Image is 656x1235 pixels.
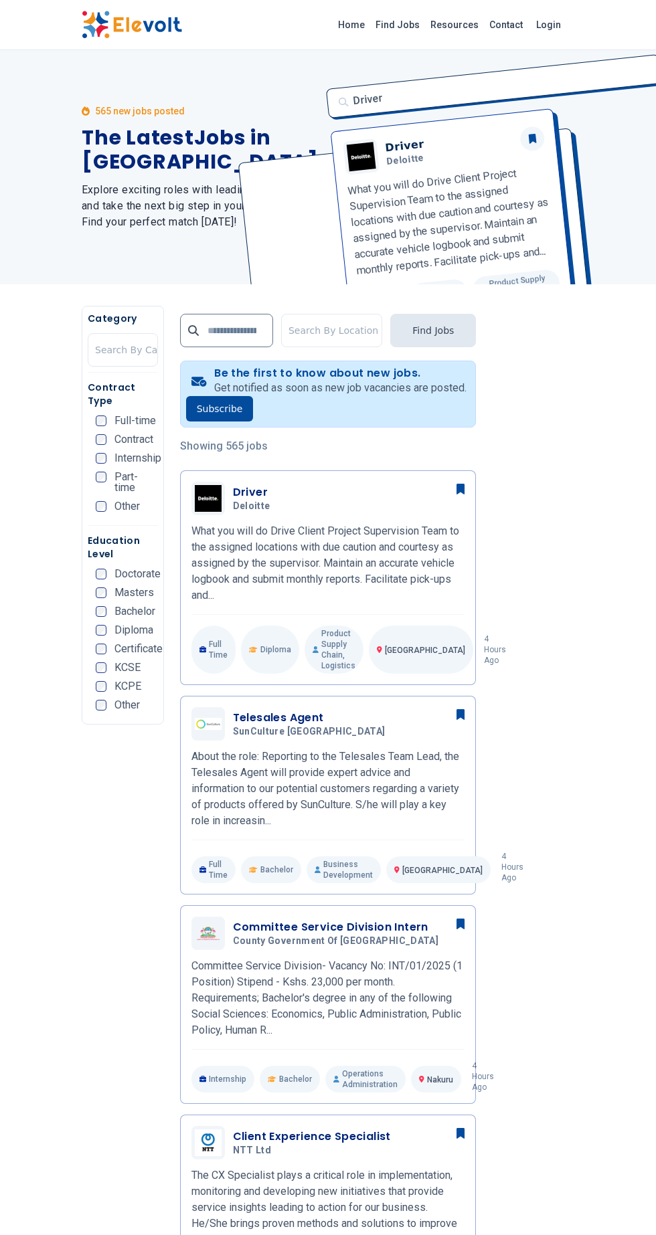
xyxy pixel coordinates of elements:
[96,700,106,710] input: Other
[82,735,164,1137] iframe: Advertisement
[114,453,161,464] span: Internship
[96,434,106,445] input: Contract
[114,606,155,617] span: Bachelor
[233,484,276,500] h3: Driver
[191,917,465,1092] a: County Government of NakuruCommittee Service Division InternCounty Government of [GEOGRAPHIC_DATA...
[96,415,106,426] input: Full-time
[96,625,106,636] input: Diploma
[96,501,106,512] input: Other
[427,1075,453,1084] span: Nakuru
[191,1066,255,1092] p: Internship
[195,485,222,512] img: Deloitte
[333,14,370,35] a: Home
[390,314,476,347] button: Find Jobs
[114,569,161,579] span: Doctorate
[492,359,574,761] iframe: Advertisement
[95,104,185,118] p: 565 new jobs posted
[233,919,444,935] h3: Committee Service Division Intern
[233,710,391,726] h3: Telesales Agent
[186,396,254,421] button: Subscribe
[88,534,158,561] h5: Education Level
[114,415,156,426] span: Full-time
[114,434,153,445] span: Contract
[191,749,465,829] p: About the role: Reporting to the Telesales Team Lead, the Telesales Agent will provide expert adv...
[214,380,467,396] p: Get notified as soon as new job vacancies are posted.
[96,681,106,692] input: KCPE
[96,606,106,617] input: Bachelor
[325,1066,406,1092] p: Operations Administration
[96,587,106,598] input: Masters
[82,126,319,174] h1: The Latest Jobs in [GEOGRAPHIC_DATA]
[191,856,236,883] p: Full Time
[191,482,465,674] a: DeloitteDriverDeloitteWhat you will do Drive Client Project Supervision Team to the assigned loca...
[425,14,484,35] a: Resources
[233,726,386,738] span: SunCulture [GEOGRAPHIC_DATA]
[96,569,106,579] input: Doctorate
[191,523,465,603] p: What you will do Drive Client Project Supervision Team to the assigned locations with due caution...
[195,924,222,943] img: County Government of Nakuru
[260,864,293,875] span: Bachelor
[214,367,467,380] h4: Be the first to know about new jobs.
[260,644,291,655] span: Diploma
[191,958,465,1038] p: Committee Service Division- Vacancy No: INT/01/2025 (1 Position) Stipend - Kshs. 23,000 per month...
[88,312,158,325] h5: Category
[114,662,141,673] span: KCSE
[114,644,163,654] span: Certificate
[82,182,319,230] h2: Explore exciting roles with leading companies and take the next big step in your career. Find you...
[233,1129,391,1145] h3: Client Experience Specialist
[114,472,158,493] span: Part-time
[96,644,106,654] input: Certificate
[279,1074,312,1084] span: Bachelor
[191,626,236,674] p: Full Time
[305,626,363,674] p: Product Supply Chain, Logistics
[492,771,574,1173] iframe: Advertisement
[370,14,425,35] a: Find Jobs
[96,453,106,464] input: Internship
[180,438,477,454] p: Showing 565 jobs
[114,587,154,598] span: Masters
[114,681,141,692] span: KCPE
[82,11,182,39] img: Elevolt
[96,662,106,673] input: KCSE
[114,700,140,710] span: Other
[233,500,270,512] span: Deloitte
[233,935,438,947] span: County Government of [GEOGRAPHIC_DATA]
[88,381,158,407] h5: Contract Type
[307,856,381,883] p: Business Development
[472,1060,494,1092] p: 4 hours ago
[114,625,153,636] span: Diploma
[528,11,569,38] a: Login
[385,646,465,655] span: [GEOGRAPHIC_DATA]
[484,634,506,666] p: 4 hours ago
[195,1129,222,1157] img: NTT Ltd
[484,14,528,35] a: Contact
[195,718,222,730] img: SunCulture Kenya
[191,707,465,883] a: SunCulture KenyaTelesales AgentSunCulture [GEOGRAPHIC_DATA]About the role: Reporting to the Teles...
[96,472,106,482] input: Part-time
[233,1145,271,1157] span: NTT Ltd
[114,501,140,512] span: Other
[402,866,483,875] span: [GEOGRAPHIC_DATA]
